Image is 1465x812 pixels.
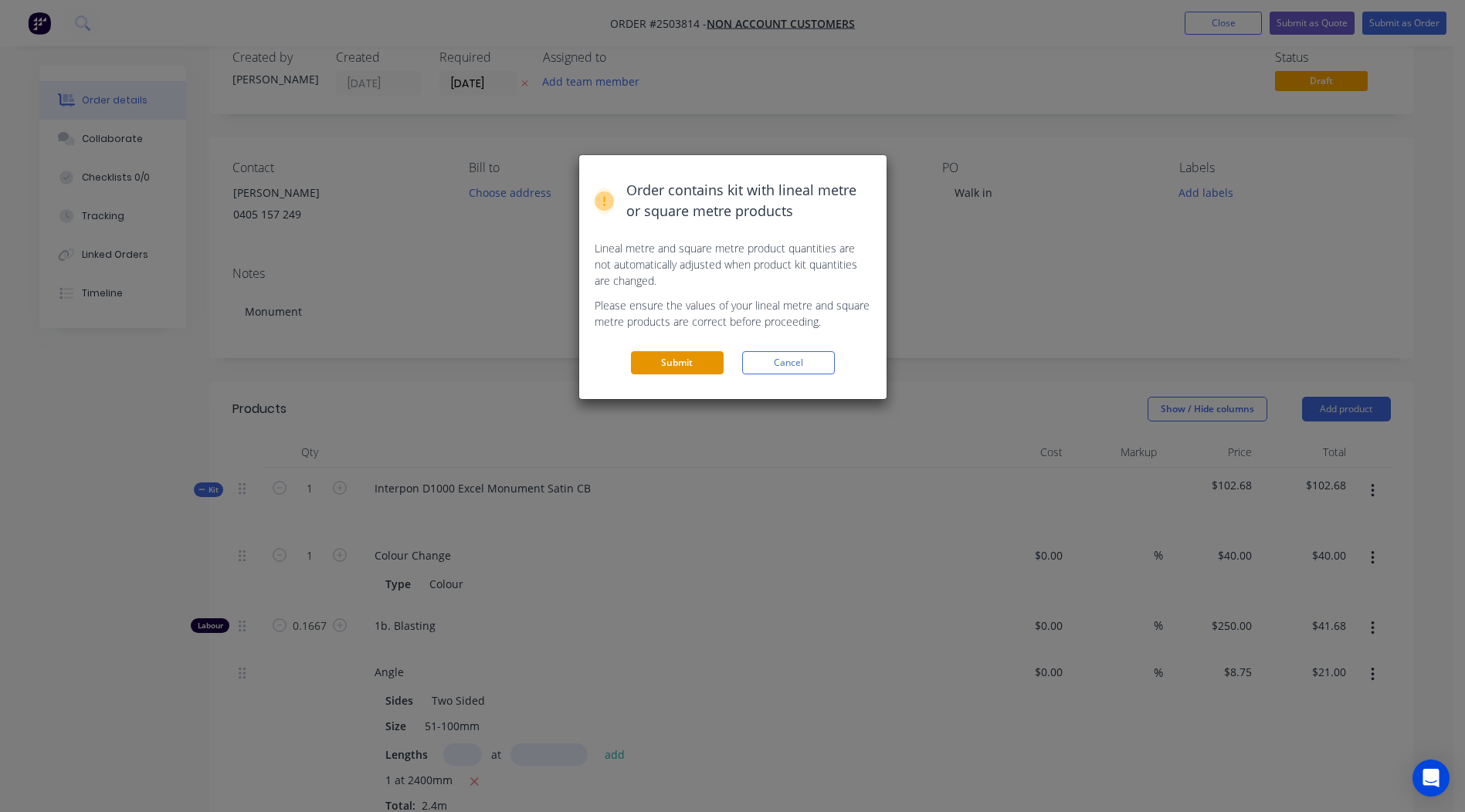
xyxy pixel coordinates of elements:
p: Lineal metre and square metre product quantities are not automatically adjusted when product kit ... [595,240,871,289]
button: Cancel [742,351,835,374]
p: Please ensure the values of your lineal metre and square metre products are correct before procee... [595,297,871,330]
div: Open Intercom Messenger [1412,760,1450,797]
button: Submit [631,351,724,374]
span: Order contains kit with lineal metre or square metre products [626,180,871,222]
